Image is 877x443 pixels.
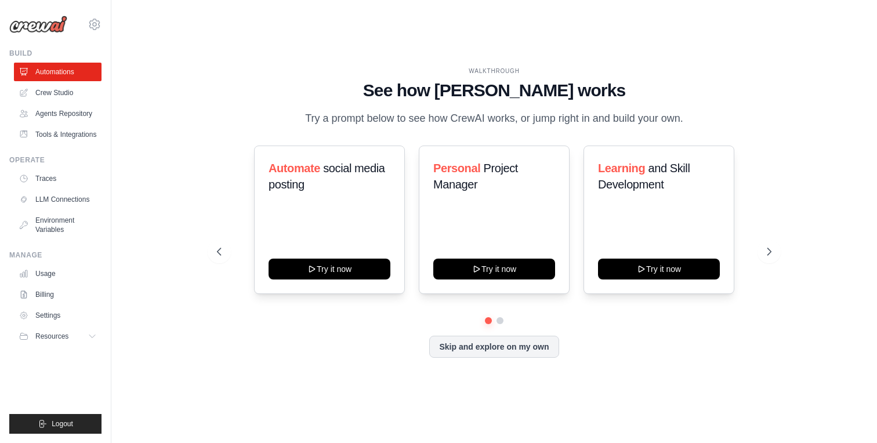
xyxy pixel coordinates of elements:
a: Traces [14,169,102,188]
h1: See how [PERSON_NAME] works [217,80,772,101]
div: WALKTHROUGH [217,67,772,75]
div: Operate [9,155,102,165]
span: Project Manager [433,162,518,191]
button: Skip and explore on my own [429,336,559,358]
div: Manage [9,250,102,260]
div: Build [9,49,102,58]
button: Logout [9,414,102,434]
span: Personal [433,162,480,175]
span: Resources [35,332,68,341]
a: Billing [14,285,102,304]
span: Logout [52,419,73,429]
span: social media posting [269,162,385,191]
button: Try it now [269,259,390,279]
span: Learning [598,162,645,175]
a: Automations [14,63,102,81]
a: Usage [14,264,102,283]
a: Agents Repository [14,104,102,123]
span: Automate [269,162,320,175]
a: Settings [14,306,102,325]
a: LLM Connections [14,190,102,209]
p: Try a prompt below to see how CrewAI works, or jump right in and build your own. [299,110,689,127]
a: Crew Studio [14,83,102,102]
a: Environment Variables [14,211,102,239]
button: Try it now [433,259,555,279]
button: Try it now [598,259,720,279]
button: Resources [14,327,102,346]
img: Logo [9,16,67,33]
a: Tools & Integrations [14,125,102,144]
